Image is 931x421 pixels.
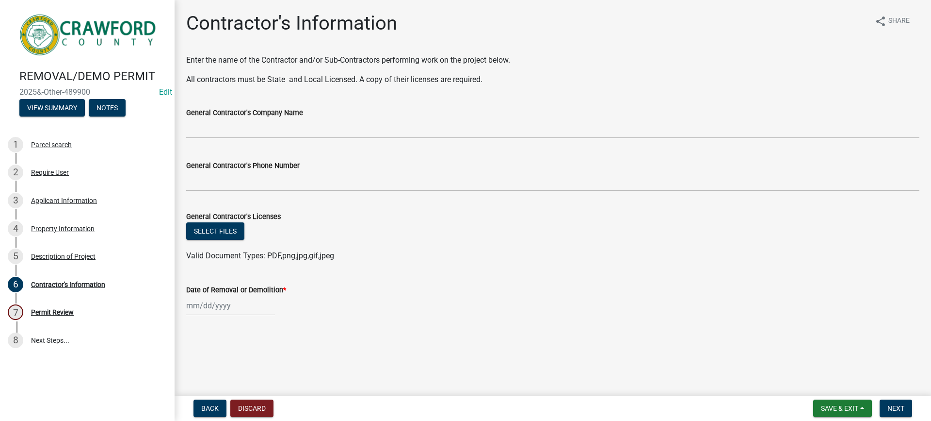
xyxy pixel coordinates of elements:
div: Property Information [31,225,95,232]
div: 1 [8,137,23,152]
wm-modal-confirm: Summary [19,104,85,112]
div: 6 [8,277,23,292]
button: Back [193,400,226,417]
button: Discard [230,400,273,417]
label: General Contractor's Company Name [186,110,303,117]
div: 3 [8,193,23,208]
div: Permit Review [31,309,74,316]
div: Contractor's Information [31,281,105,288]
div: Parcel search [31,141,72,148]
label: General Contractor's Licenses [186,214,281,220]
button: Save & Exit [813,400,872,417]
span: Back [201,404,219,412]
div: 4 [8,221,23,236]
img: Crawford County, Georgia [19,10,159,59]
div: Require User [31,169,69,176]
button: shareShare [867,12,917,31]
div: 5 [8,249,23,264]
div: Applicant Information [31,197,97,204]
input: mm/dd/yyyy [186,296,275,316]
button: Select files [186,222,244,240]
div: 8 [8,333,23,348]
div: 2 [8,165,23,180]
wm-modal-confirm: Edit Application Number [159,87,172,97]
wm-modal-confirm: Notes [89,104,126,112]
div: 7 [8,304,23,320]
label: General Contractor's Phone Number [186,163,300,169]
a: Edit [159,87,172,97]
button: Notes [89,99,126,117]
h4: REMOVAL/DEMO PERMIT [19,69,167,84]
span: Save & Exit [821,404,858,412]
p: Enter the name of the Contractor and/or Sub-Contractors performing work on the project below. [186,54,919,66]
div: Description of Project [31,253,96,260]
button: Next [880,400,912,417]
span: 2025&-Other-489900 [19,87,155,97]
span: Next [887,404,904,412]
button: View Summary [19,99,85,117]
span: Share [888,16,910,27]
span: Valid Document Types: PDF,png,jpg,gif,jpeg [186,251,334,260]
p: All contractors must be State and Local Licensed. A copy of their licenses are required. [186,74,919,85]
i: share [875,16,886,27]
h1: Contractor's Information [186,12,397,35]
label: Date of Removal or Demolition [186,287,286,294]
